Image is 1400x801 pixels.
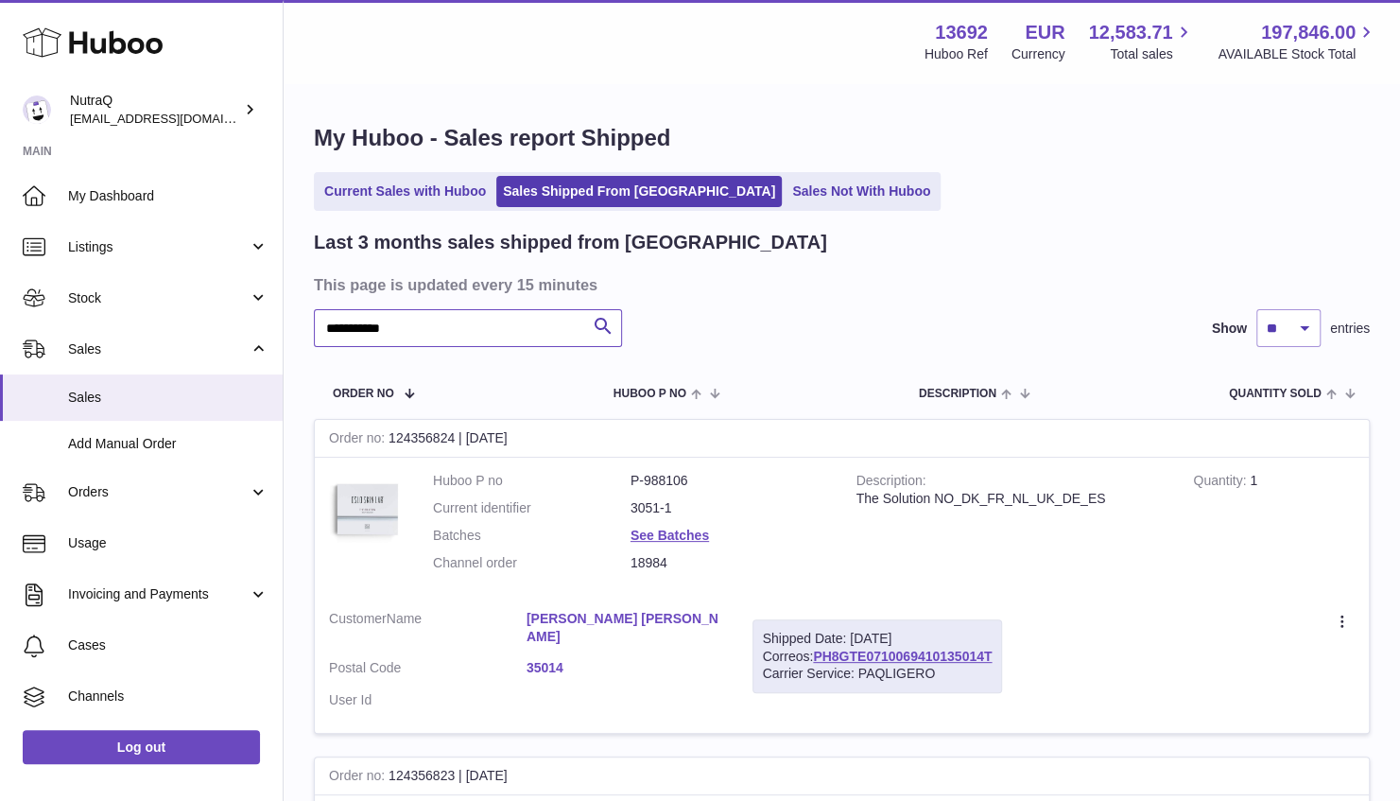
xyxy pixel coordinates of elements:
[315,757,1369,795] div: 124356823 | [DATE]
[329,610,527,651] dt: Name
[1088,20,1172,45] span: 12,583.71
[925,45,988,63] div: Huboo Ref
[329,659,527,682] dt: Postal Code
[496,176,782,207] a: Sales Shipped From [GEOGRAPHIC_DATA]
[1193,473,1250,493] strong: Quantity
[329,691,527,709] dt: User Id
[68,187,268,205] span: My Dashboard
[631,499,828,517] dd: 3051-1
[433,472,631,490] dt: Huboo P no
[433,527,631,545] dt: Batches
[68,238,249,256] span: Listings
[1261,20,1356,45] span: 197,846.00
[1110,45,1194,63] span: Total sales
[433,554,631,572] dt: Channel order
[68,688,268,705] span: Channels
[70,92,240,128] div: NutraQ
[68,389,268,407] span: Sales
[329,472,405,548] img: 136921728478892.jpg
[1011,45,1065,63] div: Currency
[527,659,724,677] a: 35014
[1218,20,1377,63] a: 197,846.00 AVAILABLE Stock Total
[68,435,268,453] span: Add Manual Order
[23,96,51,124] img: log@nutraq.com
[68,483,249,501] span: Orders
[919,388,996,400] span: Description
[329,768,389,788] strong: Order no
[1330,320,1370,338] span: entries
[614,388,686,400] span: Huboo P no
[68,534,268,552] span: Usage
[70,111,278,126] span: [EMAIL_ADDRESS][DOMAIN_NAME]
[314,230,827,255] h2: Last 3 months sales shipped from [GEOGRAPHIC_DATA]
[856,490,1166,508] div: The Solution NO_DK_FR_NL_UK_DE_ES
[329,611,387,626] span: Customer
[763,630,993,648] div: Shipped Date: [DATE]
[1212,320,1247,338] label: Show
[1218,45,1377,63] span: AVAILABLE Stock Total
[333,388,394,400] span: Order No
[68,340,249,358] span: Sales
[856,473,926,493] strong: Description
[23,730,260,764] a: Log out
[1179,458,1369,596] td: 1
[631,554,828,572] dd: 18984
[68,636,268,654] span: Cases
[315,420,1369,458] div: 124356824 | [DATE]
[314,274,1365,295] h3: This page is updated every 15 minutes
[786,176,937,207] a: Sales Not With Huboo
[631,528,709,543] a: See Batches
[1088,20,1194,63] a: 12,583.71 Total sales
[1229,388,1322,400] span: Quantity Sold
[318,176,493,207] a: Current Sales with Huboo
[329,430,389,450] strong: Order no
[763,665,993,683] div: Carrier Service: PAQLIGERO
[631,472,828,490] dd: P-988106
[752,619,1003,694] div: Correos:
[527,610,724,646] a: [PERSON_NAME] [PERSON_NAME]
[813,649,992,664] a: PH8GTE0710069410135014T
[68,289,249,307] span: Stock
[1025,20,1064,45] strong: EUR
[68,585,249,603] span: Invoicing and Payments
[314,123,1370,153] h1: My Huboo - Sales report Shipped
[935,20,988,45] strong: 13692
[433,499,631,517] dt: Current identifier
